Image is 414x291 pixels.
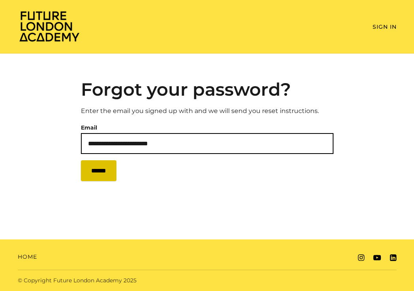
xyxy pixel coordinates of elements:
[11,276,207,285] div: © Copyright Future London Academy 2025
[81,79,333,100] h2: Forgot your password?
[81,106,333,116] p: Enter the email you signed up with and we will send you reset instructions.
[18,10,81,42] img: Home Page
[18,253,37,261] a: Home
[81,122,97,133] label: Email
[373,23,397,30] a: Sign In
